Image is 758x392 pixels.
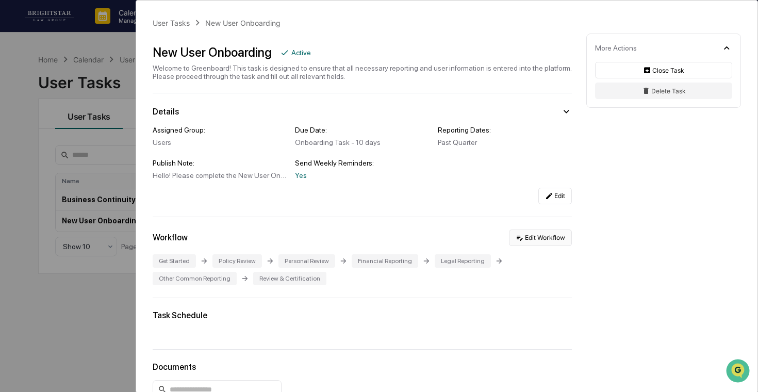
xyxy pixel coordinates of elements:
[509,230,572,246] button: Edit Workflow
[295,138,429,146] div: Onboarding Task - 10 days
[278,254,335,268] div: Personal Review
[10,130,27,147] img: Cece Ferraez
[352,254,418,268] div: Financial Reporting
[91,168,112,176] span: [DATE]
[153,126,287,134] div: Assigned Group:
[153,254,196,268] div: Get Started
[175,82,188,94] button: Start new chat
[22,79,40,97] img: 8933085812038_c878075ebb4cc5468115_72.jpg
[205,19,281,27] div: New User Onboarding
[435,254,491,268] div: Legal Reporting
[153,19,190,27] div: User Tasks
[160,112,188,125] button: See all
[295,159,429,167] div: Send Weekly Reminders:
[595,83,732,99] button: Delete Task
[32,168,84,176] span: [PERSON_NAME]
[725,358,753,386] iframe: Open customer support
[91,140,140,149] span: 25 minutes ago
[153,138,287,146] div: Users
[153,64,572,80] div: Welcome to Greenboard! This task is designed to ensure that all necessary reporting and user info...
[86,168,89,176] span: •
[295,171,429,179] div: Yes
[46,79,169,89] div: Start new chat
[10,158,27,175] img: Cece Ferraez
[85,211,128,221] span: Attestations
[153,311,572,320] div: Task Schedule
[46,89,142,97] div: We're available if you need us!
[295,126,429,134] div: Due Date:
[10,79,29,97] img: 1746055101610-c473b297-6a78-478c-a979-82029cc54cd1
[75,212,83,220] div: 🗄️
[10,212,19,220] div: 🖐️
[595,62,732,78] button: Close Task
[153,272,237,285] div: Other Common Reporting
[153,233,188,242] div: Workflow
[10,115,69,123] div: Past conversations
[153,171,287,179] div: Hello! Please complete the New User Onboarding task at your earliest convenience.
[10,232,19,240] div: 🔎
[73,255,125,264] a: Powered byPylon
[212,254,262,268] div: Policy Review
[21,231,65,241] span: Data Lookup
[6,207,71,225] a: 🖐️Preclearance
[10,22,188,38] p: How can we help?
[438,138,572,146] div: Past Quarter
[153,45,272,60] div: New User Onboarding
[21,211,67,221] span: Preclearance
[538,188,572,204] button: Edit
[6,226,69,245] a: 🔎Data Lookup
[86,140,89,149] span: •
[595,44,637,52] div: More Actions
[103,256,125,264] span: Pylon
[153,107,179,117] div: Details
[153,362,572,372] div: Documents
[153,159,287,167] div: Publish Note:
[71,207,132,225] a: 🗄️Attestations
[438,126,572,134] div: Reporting Dates:
[32,140,84,149] span: [PERSON_NAME]
[291,48,311,57] div: Active
[253,272,326,285] div: Review & Certification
